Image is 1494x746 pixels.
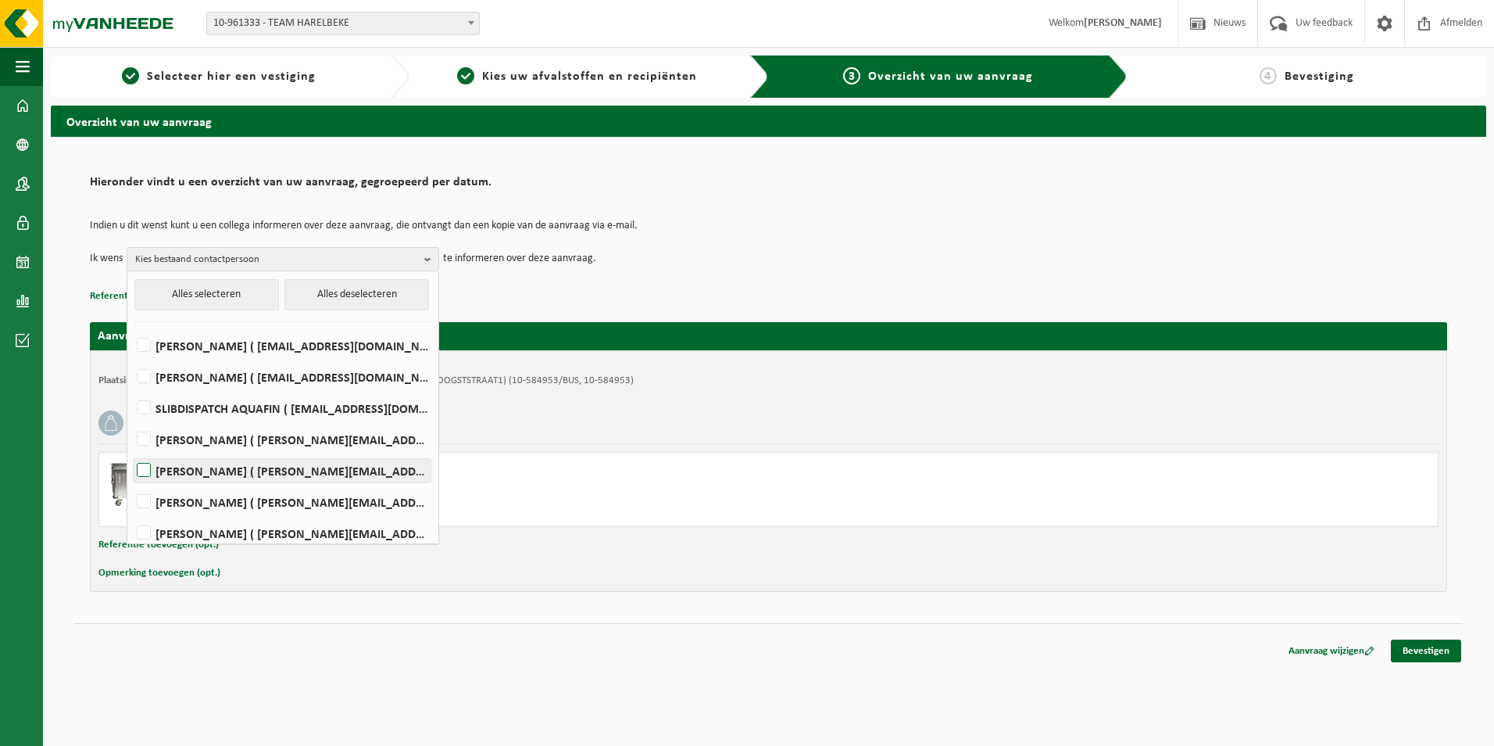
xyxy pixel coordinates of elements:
[1084,17,1162,29] strong: [PERSON_NAME]
[134,522,431,545] label: [PERSON_NAME] ( [PERSON_NAME][EMAIL_ADDRESS][DOMAIN_NAME] )
[417,67,737,86] a: 2Kies uw afvalstoffen en recipiënten
[134,396,431,420] label: SLIBDISPATCH AQUAFIN ( [EMAIL_ADDRESS][DOMAIN_NAME] )
[98,563,220,583] button: Opmerking toevoegen (opt.)
[98,330,215,343] strong: Aanvraag voor [DATE]
[134,334,431,357] label: [PERSON_NAME] ( [EMAIL_ADDRESS][DOMAIN_NAME] )
[482,70,697,83] span: Kies uw afvalstoffen en recipiënten
[98,535,219,555] button: Referentie toevoegen (opt.)
[134,490,431,514] label: [PERSON_NAME] ( [PERSON_NAME][EMAIL_ADDRESS][DOMAIN_NAME] )
[1391,640,1461,662] a: Bevestigen
[135,248,418,271] span: Kies bestaand contactpersoon
[1260,67,1277,84] span: 4
[122,67,139,84] span: 1
[51,106,1486,136] h2: Overzicht van uw aanvraag
[98,375,166,386] strong: Plaatsingsadres:
[134,428,431,451] label: [PERSON_NAME] ( [PERSON_NAME][EMAIL_ADDRESS][DOMAIN_NAME] )
[443,247,596,271] p: te informeren over deze aanvraag.
[147,70,316,83] span: Selecteer hier een vestiging
[170,486,831,498] div: Ledigen
[284,279,429,310] button: Alles deselecteren
[868,70,1033,83] span: Overzicht van uw aanvraag
[207,13,479,34] span: 10-961333 - TEAM HARELBEKE
[90,176,1447,197] h2: Hieronder vindt u een overzicht van uw aanvraag, gegroepeerd per datum.
[127,247,439,271] button: Kies bestaand contactpersoon
[1285,70,1354,83] span: Bevestiging
[134,365,431,389] label: [PERSON_NAME] ( [EMAIL_ADDRESS][DOMAIN_NAME] )
[90,221,1447,231] p: Indien u dit wenst kunt u een collega informeren over deze aanvraag, die ontvangt dan een kopie v...
[206,12,480,35] span: 10-961333 - TEAM HARELBEKE
[1277,640,1386,662] a: Aanvraag wijzigen
[134,459,431,482] label: [PERSON_NAME] ( [PERSON_NAME][EMAIL_ADDRESS][DOMAIN_NAME] )
[134,279,279,310] button: Alles selecteren
[457,67,474,84] span: 2
[843,67,860,84] span: 3
[90,286,210,307] button: Referentie toevoegen (opt.)
[107,461,154,507] img: WB-1100-GAL-GY-01.png
[170,506,831,518] div: Aantal: 1
[59,67,378,86] a: 1Selecteer hier een vestiging
[90,247,123,271] p: Ik wens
